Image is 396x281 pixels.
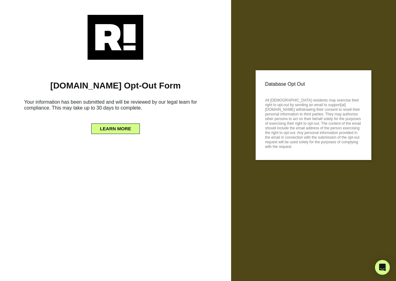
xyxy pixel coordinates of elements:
div: Open Intercom Messenger [375,260,390,275]
h6: Your information has been submitted and will be reviewed by our legal team for compliance. This m... [9,97,222,116]
p: Database Opt Out [265,80,362,89]
button: LEARN MORE [91,123,140,134]
a: LEARN MORE [91,124,140,129]
img: Retention.com [88,15,143,60]
h1: [DOMAIN_NAME] Opt-Out Form [9,80,222,91]
p: All [DEMOGRAPHIC_DATA] residents may exercise their right to opt-out by sending an email to suppo... [265,96,362,149]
